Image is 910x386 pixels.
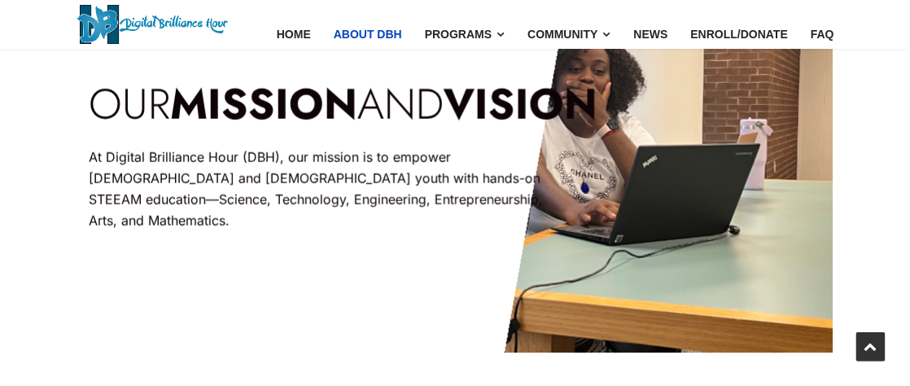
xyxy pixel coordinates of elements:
strong: VISION [444,73,597,135]
img: Digital Brilliance Hour [77,5,228,44]
strong: MISSION [170,73,357,135]
h4: OUR AND [89,78,597,130]
p: At Digital Brilliance Hour (DBH), our mission is to empower [DEMOGRAPHIC_DATA] and [DEMOGRAPHIC_D... [89,147,569,231]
